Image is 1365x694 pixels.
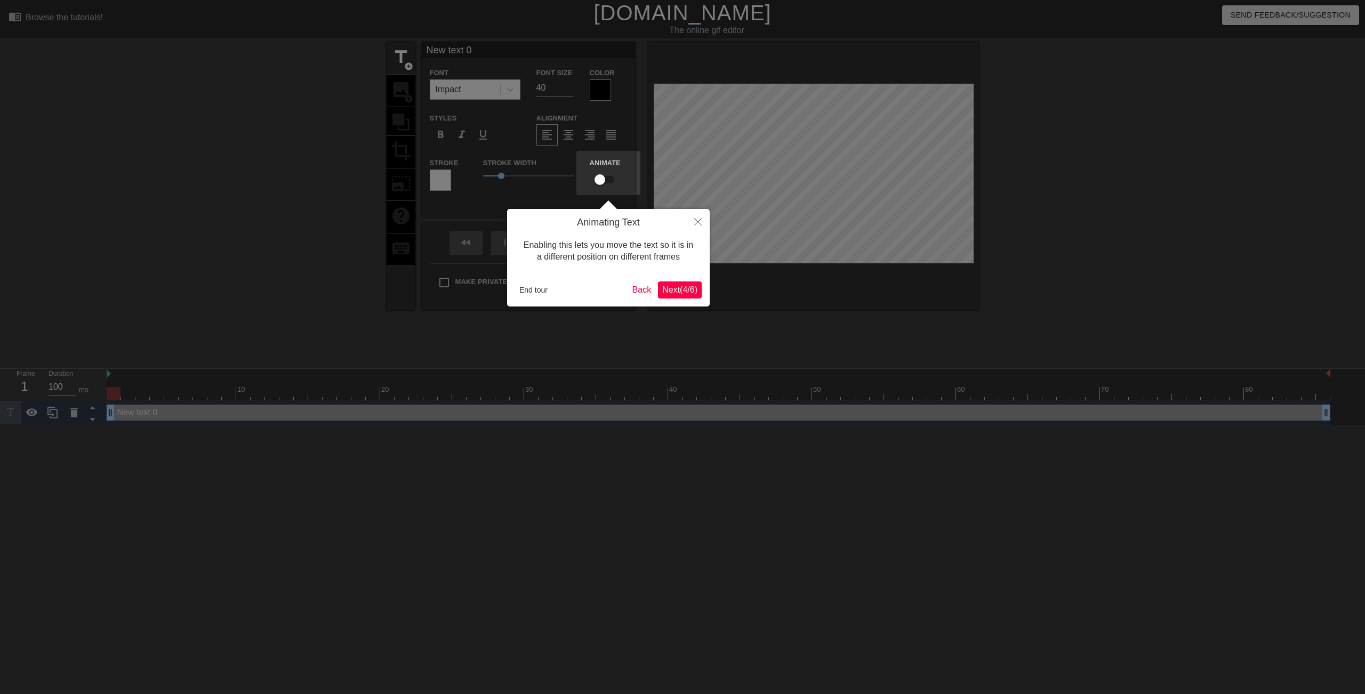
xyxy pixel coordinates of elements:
button: Close [686,209,710,233]
div: Enabling this lets you move the text so it is in a different position on different frames [515,229,702,274]
span: Next ( 4 / 6 ) [662,285,697,294]
h4: Animating Text [515,217,702,229]
button: End tour [515,282,552,298]
button: Back [628,281,656,298]
button: Next [658,281,702,298]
